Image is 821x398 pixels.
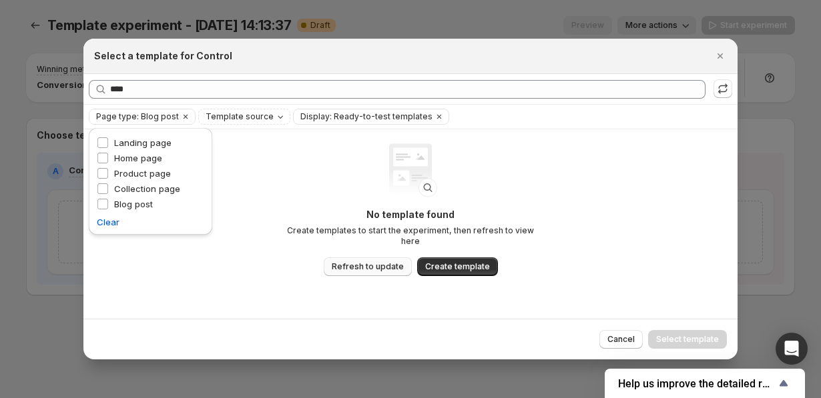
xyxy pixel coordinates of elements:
p: Create templates to start the experiment, then refresh to view here [277,225,544,247]
span: Product page [114,168,171,179]
button: Template source [199,109,290,124]
span: Landing page [114,137,172,148]
button: Display: Ready-to-test templates [294,109,433,124]
button: Clear [179,109,192,124]
span: Create template [425,261,490,272]
span: Page type: Blog post [96,111,179,122]
button: Clear [97,215,119,229]
span: Home page [114,153,162,163]
button: Cancel [599,330,643,349]
button: Page type: Blog post [89,109,179,124]
span: Display: Ready-to-test templates [300,111,433,122]
button: Show survey - Help us improve the detailed report for A/B campaigns [618,375,792,391]
button: Refresh to update [324,257,412,276]
button: Close [711,47,730,65]
span: Blog post [114,199,153,209]
p: No template found [277,208,544,221]
div: Open Intercom Messenger [776,333,808,365]
span: Cancel [607,334,635,345]
button: Clear [433,109,446,124]
span: Refresh to update [332,261,404,272]
span: Collection page [114,183,180,194]
span: Template source [206,111,274,122]
span: Help us improve the detailed report for A/B campaigns [618,377,776,390]
button: Create template [417,257,498,276]
h2: Select a template for Control [94,49,232,63]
